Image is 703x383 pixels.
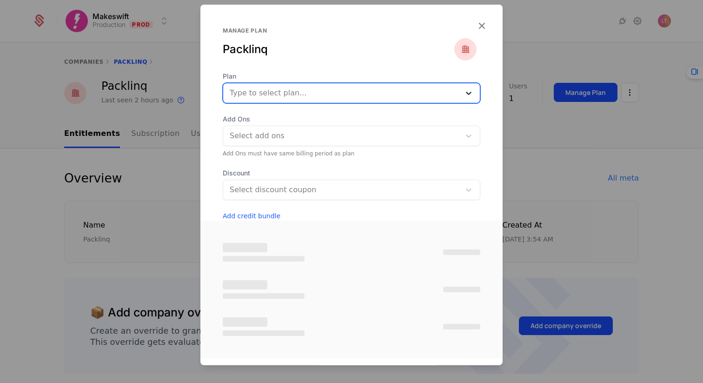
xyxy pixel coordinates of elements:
[223,168,480,177] span: Discount
[223,114,480,123] span: Add Ons
[223,41,454,56] div: Packlinq
[223,71,480,81] span: Plan
[454,38,477,60] img: Packlinq
[223,211,480,220] button: Add credit bundle
[223,149,480,157] div: Add Ons must have same billing period as plan
[223,27,454,34] div: Manage plan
